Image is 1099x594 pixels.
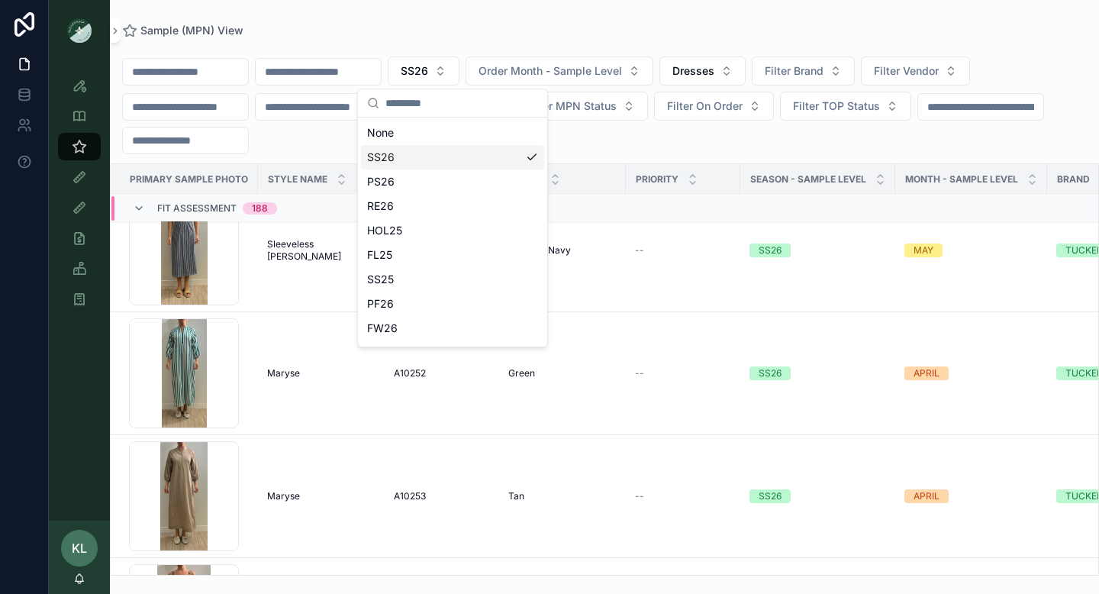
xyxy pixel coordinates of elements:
[635,367,731,379] a: --
[394,490,490,502] a: A10253
[361,169,544,194] div: PS26
[508,367,535,379] span: Green
[361,292,544,316] div: PF26
[361,145,544,169] div: SS26
[654,92,774,121] button: Select Button
[759,244,782,257] div: SS26
[635,244,731,257] a: --
[388,56,459,86] button: Select Button
[749,366,886,380] a: SS26
[267,238,375,263] a: Sleeveless [PERSON_NAME]
[672,63,714,79] span: Dresses
[759,489,782,503] div: SS26
[765,63,823,79] span: Filter Brand
[667,98,743,114] span: Filter On Order
[752,56,855,86] button: Select Button
[635,490,731,502] a: --
[905,173,1018,186] span: MONTH - SAMPLE LEVEL
[793,98,880,114] span: Filter TOP Status
[268,173,327,186] span: Style Name
[122,23,243,38] a: Sample (MPN) View
[914,366,939,380] div: APRIL
[635,490,644,502] span: --
[750,173,866,186] span: Season - Sample Level
[749,489,886,503] a: SS26
[904,366,1038,380] a: APRIL
[904,489,1038,503] a: APRIL
[361,341,544,365] div: HOL26
[267,367,375,379] a: Maryse
[759,366,782,380] div: SS26
[861,56,970,86] button: Select Button
[659,56,746,86] button: Select Button
[267,367,300,379] span: Maryse
[49,61,110,333] div: scrollable content
[401,63,428,79] span: SS26
[130,173,248,186] span: PRIMARY SAMPLE PHOTO
[394,367,490,379] a: A10252
[394,490,426,502] span: A10253
[361,218,544,243] div: HOL25
[361,121,544,145] div: None
[635,367,644,379] span: --
[508,367,617,379] a: Green
[874,63,939,79] span: Filter Vendor
[914,244,933,257] div: MAY
[508,490,617,502] a: Tan
[527,98,617,114] span: Filter MPN Status
[267,490,300,502] span: Maryse
[780,92,911,121] button: Select Button
[914,489,939,503] div: APRIL
[267,490,375,502] a: Maryse
[749,244,886,257] a: SS26
[361,316,544,341] div: FW26
[67,18,92,43] img: App logo
[466,56,653,86] button: Select Button
[361,267,544,292] div: SS25
[904,244,1038,257] a: MAY
[479,63,622,79] span: Order Month - Sample Level
[635,244,644,257] span: --
[361,194,544,218] div: RE26
[1057,173,1090,186] span: Brand
[508,490,524,502] span: Tan
[394,367,426,379] span: A10252
[157,202,237,215] span: Fit Assessment
[72,539,87,557] span: KL
[514,92,648,121] button: Select Button
[252,202,268,215] div: 188
[358,118,547,347] div: Suggestions
[636,173,678,186] span: PRIORITY
[508,244,617,257] a: #k62160 Navy
[140,23,243,38] span: Sample (MPN) View
[361,243,544,267] div: FL25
